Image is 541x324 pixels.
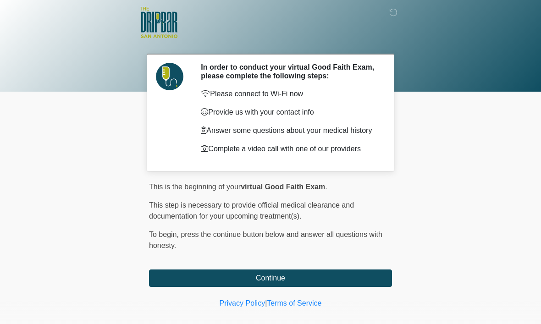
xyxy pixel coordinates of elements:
[149,231,181,238] span: To begin,
[241,183,325,191] strong: virtual Good Faith Exam
[201,125,378,136] p: Answer some questions about your medical history
[140,7,177,39] img: The DRIPBaR - San Antonio Fossil Creek Logo
[156,63,183,90] img: Agent Avatar
[201,88,378,99] p: Please connect to Wi-Fi now
[220,299,265,307] a: Privacy Policy
[265,299,267,307] a: |
[201,63,378,80] h2: In order to conduct your virtual Good Faith Exam, please complete the following steps:
[149,269,392,287] button: Continue
[267,299,321,307] a: Terms of Service
[325,183,327,191] span: .
[149,183,241,191] span: This is the beginning of your
[149,231,382,249] span: press the continue button below and answer all questions with honesty.
[149,201,354,220] span: This step is necessary to provide official medical clearance and documentation for your upcoming ...
[201,107,378,118] p: Provide us with your contact info
[201,143,378,154] p: Complete a video call with one of our providers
